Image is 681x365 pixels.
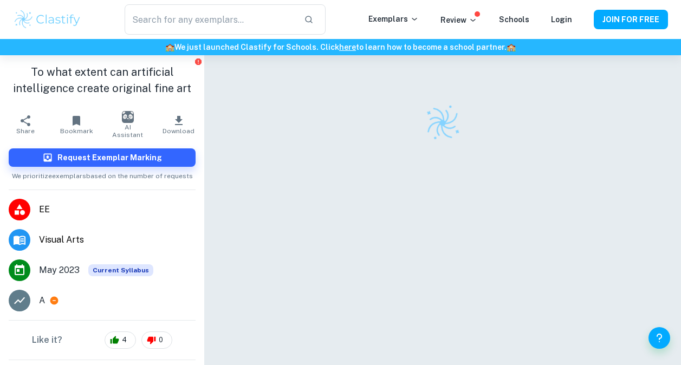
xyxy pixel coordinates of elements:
[9,148,196,167] button: Request Exemplar Marking
[2,41,679,53] h6: We just launched Clastify for Schools. Click to learn how to become a school partner.
[551,15,572,24] a: Login
[88,264,153,276] div: This exemplar is based on the current syllabus. Feel free to refer to it for inspiration/ideas wh...
[499,15,529,24] a: Schools
[141,331,172,349] div: 0
[88,264,153,276] span: Current Syllabus
[51,109,102,140] button: Bookmark
[60,127,93,135] span: Bookmark
[153,335,169,346] span: 0
[39,264,80,277] span: May 2023
[9,64,196,96] h1: To what extent can artificial intelligence create original fine art
[102,109,153,140] button: AI Assistant
[122,111,134,123] img: AI Assistant
[163,127,194,135] span: Download
[594,10,668,29] button: JOIN FOR FREE
[116,335,133,346] span: 4
[125,4,295,35] input: Search for any exemplars...
[39,203,196,216] span: EE
[507,43,516,51] span: 🏫
[165,43,174,51] span: 🏫
[39,233,196,246] span: Visual Arts
[105,331,136,349] div: 4
[12,167,193,181] span: We prioritize exemplars based on the number of requests
[57,152,162,164] h6: Request Exemplar Marking
[39,294,45,307] p: A
[648,327,670,349] button: Help and Feedback
[368,13,419,25] p: Exemplars
[153,109,204,140] button: Download
[440,14,477,26] p: Review
[32,334,62,347] h6: Like it?
[109,123,147,139] span: AI Assistant
[16,127,35,135] span: Share
[339,43,356,51] a: here
[13,9,82,30] img: Clastify logo
[419,100,466,147] img: Clastify logo
[194,57,202,66] button: Report issue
